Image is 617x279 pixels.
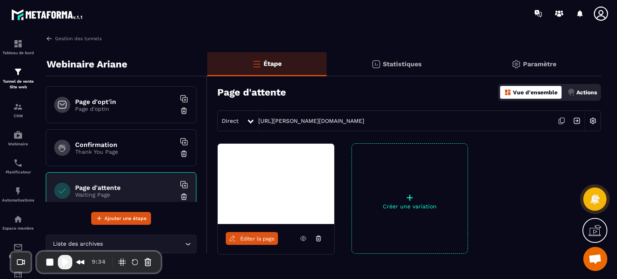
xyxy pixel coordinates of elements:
[75,141,176,149] h6: Confirmation
[2,254,34,259] p: E-mailing
[51,240,104,248] span: Liste des archives
[352,203,468,210] p: Créer une variation
[2,33,34,61] a: formationformationTableau de bord
[2,152,34,180] a: schedulerschedulerPlanificateur
[2,226,34,230] p: Espace membre
[218,144,334,224] img: image
[240,236,275,242] span: Éditer la page
[569,113,584,128] img: arrow-next.bcc2205e.svg
[568,89,575,96] img: actions.d6e523a2.png
[523,60,556,68] p: Paramètre
[352,192,468,203] p: +
[180,193,188,201] img: trash
[46,235,196,253] div: Search for option
[75,184,176,191] h6: Page d'attente
[226,232,278,245] a: Éditer la page
[2,124,34,152] a: automationsautomationsWebinaire
[104,240,183,248] input: Search for option
[47,56,127,72] p: Webinaire Ariane
[258,118,364,124] a: [URL][PERSON_NAME][DOMAIN_NAME]
[2,198,34,202] p: Automatisations
[13,158,23,168] img: scheduler
[513,89,558,96] p: Vue d'ensemble
[2,96,34,124] a: formationformationCRM
[264,60,282,67] p: Étape
[371,59,381,69] img: stats.20deebd0.svg
[222,118,239,124] span: Direct
[104,214,147,222] span: Ajouter une étape
[13,102,23,112] img: formation
[2,180,34,208] a: automationsautomationsAutomatisations
[2,236,34,265] a: emailemailE-mailing
[511,59,521,69] img: setting-gr.5f69749f.svg
[2,61,34,96] a: formationformationTunnel de vente Site web
[180,107,188,115] img: trash
[180,150,188,158] img: trash
[585,113,601,128] img: setting-w.858f3a88.svg
[75,191,176,198] p: Waiting Page
[383,60,422,68] p: Statistiques
[2,208,34,236] a: automationsautomationsEspace membre
[46,35,102,42] a: Gestion des tunnels
[2,79,34,90] p: Tunnel de vente Site web
[75,149,176,155] p: Thank You Page
[91,212,151,225] button: Ajouter une étape
[252,59,262,69] img: bars-o.4a397970.svg
[217,87,286,98] h3: Page d'attente
[75,106,176,112] p: Page d'optin
[75,98,176,106] h6: Page d'opt'in
[576,89,597,96] p: Actions
[46,35,53,42] img: arrow
[2,51,34,55] p: Tableau de bord
[13,214,23,224] img: automations
[13,39,23,49] img: formation
[13,242,23,252] img: email
[2,170,34,174] p: Planificateur
[2,114,34,118] p: CRM
[583,247,607,271] div: Ouvrir le chat
[504,89,511,96] img: dashboard-orange.40269519.svg
[13,186,23,196] img: automations
[13,130,23,140] img: automations
[11,7,84,22] img: logo
[13,67,23,77] img: formation
[2,142,34,146] p: Webinaire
